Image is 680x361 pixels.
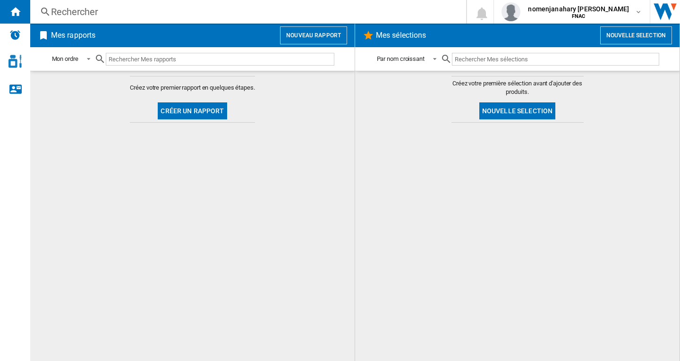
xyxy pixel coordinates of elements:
[51,5,442,18] div: Rechercher
[377,55,425,62] div: Par nom croissant
[600,26,672,44] button: Nouvelle selection
[280,26,347,44] button: Nouveau rapport
[501,2,520,21] img: profile.jpg
[528,4,629,14] span: nomenjanahary [PERSON_NAME]
[130,84,255,92] span: Créez votre premier rapport en quelques étapes.
[9,29,21,41] img: alerts-logo.svg
[49,26,97,44] h2: Mes rapports
[8,55,22,68] img: cosmetic-logo.svg
[572,13,586,19] b: FNAC
[374,26,428,44] h2: Mes sélections
[158,102,227,119] button: Créer un rapport
[451,79,584,96] span: Créez votre première sélection avant d'ajouter des produits.
[452,53,659,66] input: Rechercher Mes sélections
[479,102,556,119] button: Nouvelle selection
[52,55,78,62] div: Mon ordre
[106,53,334,66] input: Rechercher Mes rapports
